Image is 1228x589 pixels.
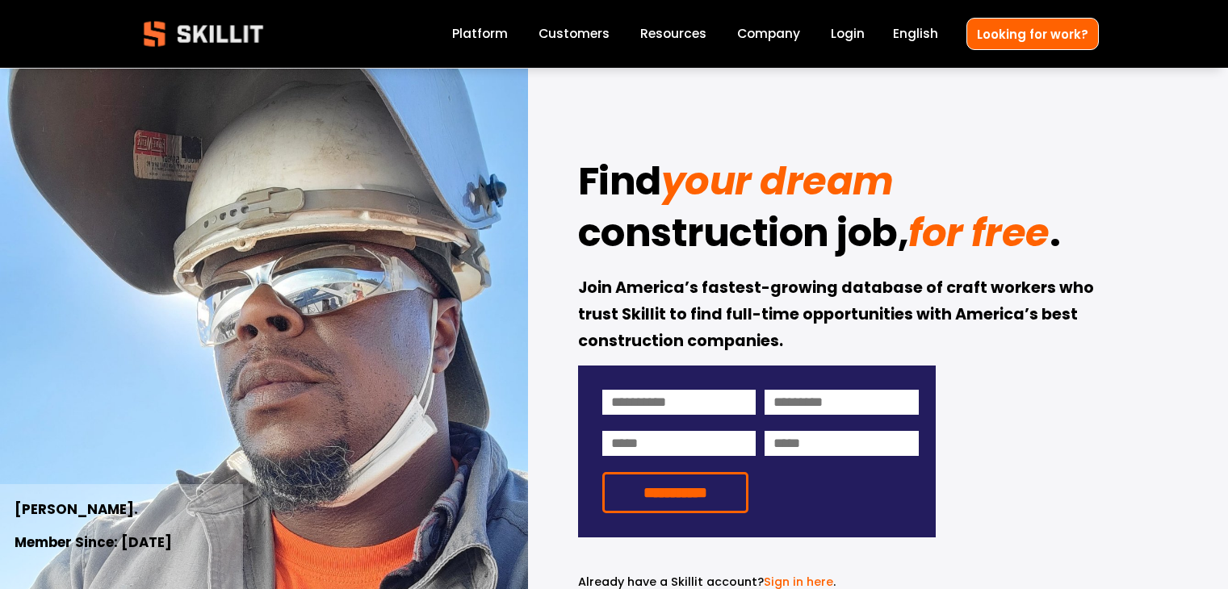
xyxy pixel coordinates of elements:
strong: Find [578,152,661,218]
strong: . [1050,203,1061,269]
span: English [893,24,938,43]
strong: construction job, [578,203,909,269]
a: Login [831,23,865,45]
strong: Join America’s fastest-growing database of craft workers who trust Skillit to find full-time oppo... [578,276,1097,355]
em: for free [908,206,1049,260]
div: language picker [893,23,938,45]
strong: Member Since: [DATE] [15,532,172,555]
a: Company [737,23,800,45]
strong: [PERSON_NAME]. [15,499,138,522]
img: Skillit [130,10,277,58]
a: folder dropdown [640,23,706,45]
a: Customers [539,23,610,45]
em: your dream [661,154,894,208]
a: Looking for work? [966,18,1099,49]
span: Resources [640,24,706,43]
a: Platform [452,23,508,45]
